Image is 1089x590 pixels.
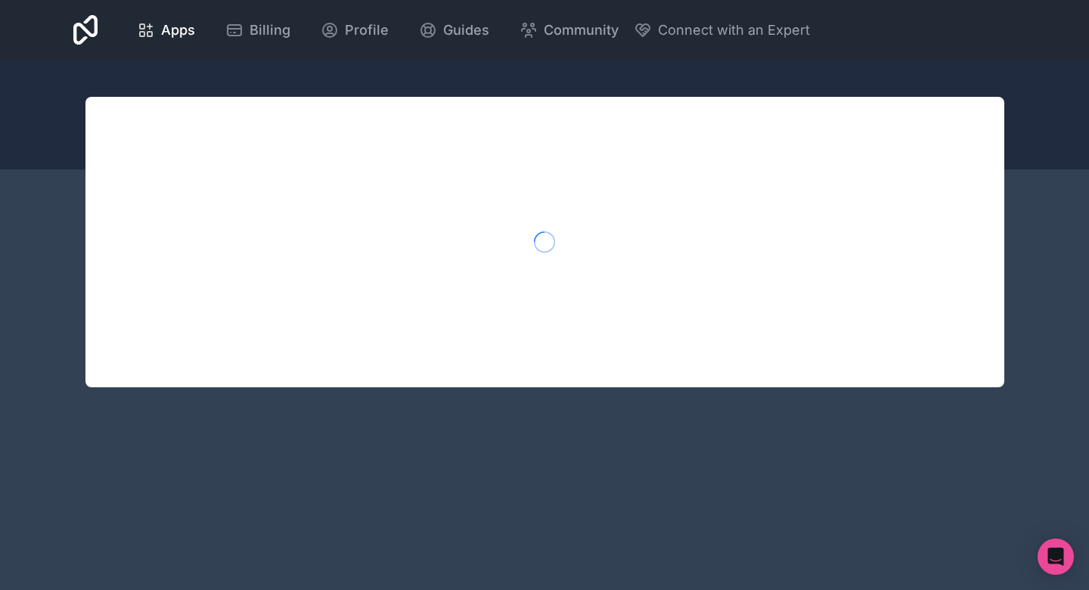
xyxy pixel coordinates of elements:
[125,14,207,47] a: Apps
[658,20,810,41] span: Connect with an Expert
[407,14,501,47] a: Guides
[161,20,195,41] span: Apps
[507,14,631,47] a: Community
[1038,539,1074,575] div: Open Intercom Messenger
[213,14,302,47] a: Billing
[443,20,489,41] span: Guides
[345,20,389,41] span: Profile
[309,14,401,47] a: Profile
[250,20,290,41] span: Billing
[634,20,810,41] button: Connect with an Expert
[544,20,619,41] span: Community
